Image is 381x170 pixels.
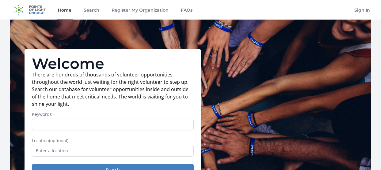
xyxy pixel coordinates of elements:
p: There are hundreds of thousands of volunteer opportunities throughout the world just waiting for ... [32,71,194,108]
input: Enter a location [32,145,194,157]
h1: Welcome [32,56,194,71]
label: Keywords [32,111,194,117]
label: Location [32,138,194,144]
span: (optional) [49,138,68,143]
